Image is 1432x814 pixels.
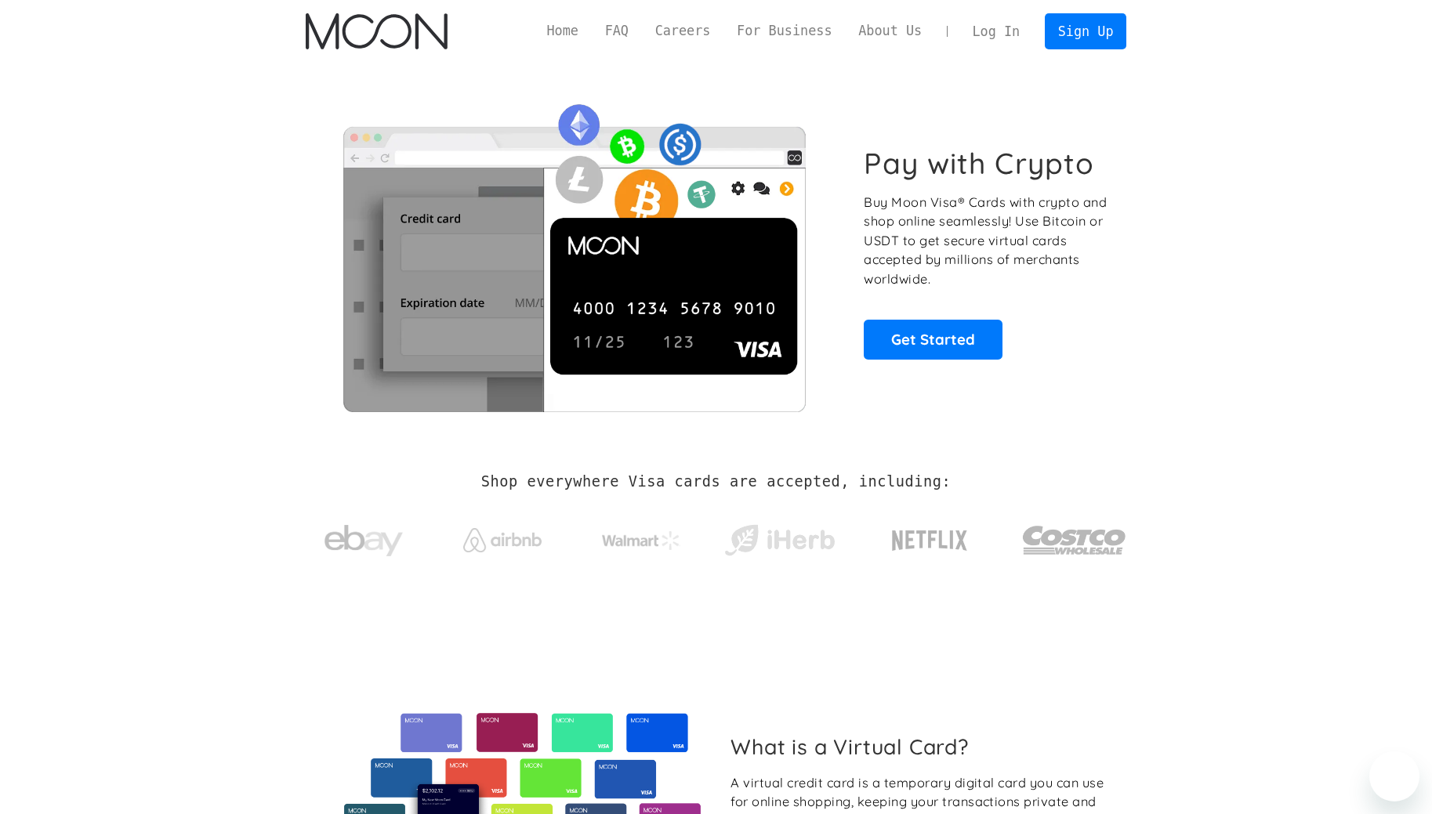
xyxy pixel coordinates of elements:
a: For Business [723,21,845,41]
img: ebay [324,516,403,566]
img: Walmart [602,531,680,550]
a: Careers [642,21,723,41]
h1: Pay with Crypto [864,146,1094,181]
a: Sign Up [1045,13,1126,49]
a: Home [534,21,592,41]
a: ebay [306,501,422,573]
h2: Shop everywhere Visa cards are accepted, including: [481,473,951,490]
a: About Us [845,21,935,41]
a: iHerb [721,505,838,569]
a: Netflix [860,505,1000,568]
img: Netflix [890,521,969,560]
img: Moon Logo [306,13,448,49]
a: Get Started [864,320,1002,359]
a: Airbnb [444,512,560,560]
img: Moon Cards let you spend your crypto anywhere Visa is accepted. [306,93,843,411]
p: Buy Moon Visa® Cards with crypto and shop online seamlessly! Use Bitcoin or USDT to get secure vi... [864,193,1109,289]
img: iHerb [721,520,838,561]
a: Costco [1022,495,1127,577]
img: Costco [1022,511,1127,570]
iframe: Button to launch messaging window [1369,751,1419,801]
a: home [306,13,448,49]
a: FAQ [592,21,642,41]
h2: What is a Virtual Card? [731,734,1114,759]
a: Walmart [582,516,699,558]
img: Airbnb [463,528,542,552]
a: Log In [959,14,1033,49]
